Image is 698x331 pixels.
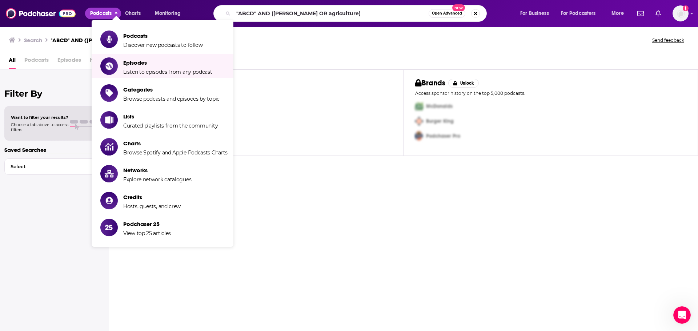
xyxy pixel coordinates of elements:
button: Show profile menu [673,5,689,21]
span: Episodes [57,54,81,69]
p: Access sponsor history on the top 5,000 podcasts. [415,90,686,96]
button: close menu [85,8,121,19]
iframe: Intercom live chat [673,306,691,324]
button: Unlock [448,79,479,88]
span: Podcasts [24,54,49,69]
span: For Business [520,8,549,19]
span: Lists [123,113,218,120]
span: Podchaser 25 [123,221,171,227]
span: Networks [123,167,191,174]
button: Send feedback [650,37,686,43]
span: Networks [90,54,114,69]
span: Charts [123,140,228,147]
span: Charts [125,8,141,19]
a: Charts [120,8,145,19]
input: Search podcasts, credits, & more... [233,8,429,19]
span: More [611,8,624,19]
a: Show notifications dropdown [634,7,647,20]
button: Open AdvancedNew [429,9,465,18]
span: Podchaser Pro [426,133,460,139]
span: Open Advanced [432,12,462,15]
span: Monitoring [155,8,181,19]
a: Show notifications dropdown [653,7,664,20]
span: Curated playlists from the community [123,122,218,129]
button: Select [4,158,104,175]
img: Third Pro Logo [412,129,426,144]
img: First Pro Logo [412,99,426,114]
span: Listen to episodes from any podcast [123,69,212,75]
span: Podcasts [90,8,112,19]
h3: "ABCD" AND ([PERSON_NAME] OR agriculture) [51,37,172,44]
img: Podchaser - Follow, Share and Rate Podcasts [6,7,76,20]
span: Episodes [123,59,212,66]
div: Search podcasts, credits, & more... [220,5,494,22]
span: Choose a tab above to access filters. [11,122,68,132]
span: Select [5,164,89,169]
span: View top 25 articles [123,230,171,237]
span: New [452,4,465,11]
span: Podcasts [123,32,203,39]
span: Discover new podcasts to follow [123,42,203,48]
button: open menu [515,8,558,19]
button: open menu [606,8,633,19]
span: Want to filter your results? [11,115,68,120]
span: Explore network catalogues [123,176,191,183]
h3: Search [24,37,42,44]
span: Browse Spotify and Apple Podcasts Charts [123,149,228,156]
p: Saved Searches [4,146,104,153]
img: Second Pro Logo [412,114,426,129]
span: Logged in as kayschr06 [673,5,689,21]
span: For Podcasters [561,8,596,19]
span: Categories [123,86,220,93]
span: Burger King [426,118,454,124]
a: All [9,54,16,69]
span: McDonalds [426,103,453,109]
h2: Filter By [4,88,104,99]
span: Browse podcasts and episodes by topic [123,96,220,102]
button: open menu [556,8,606,19]
span: Credits [123,194,181,201]
span: Hosts, guests, and crew [123,203,181,210]
h2: Brands [415,78,445,88]
img: User Profile [673,5,689,21]
svg: Add a profile image [683,5,689,11]
button: open menu [150,8,190,19]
